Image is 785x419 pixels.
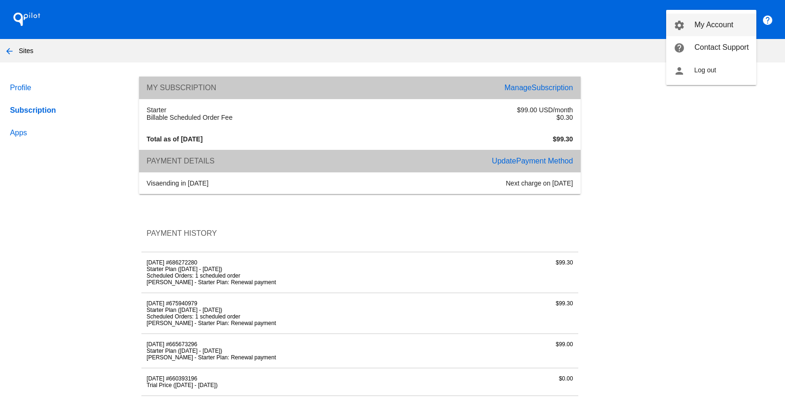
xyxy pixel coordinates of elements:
[674,20,685,31] mat-icon: settings
[694,43,749,51] span: Contact Support
[694,21,733,29] span: My Account
[694,66,716,74] span: Log out
[674,65,685,77] mat-icon: person
[674,42,685,54] mat-icon: help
